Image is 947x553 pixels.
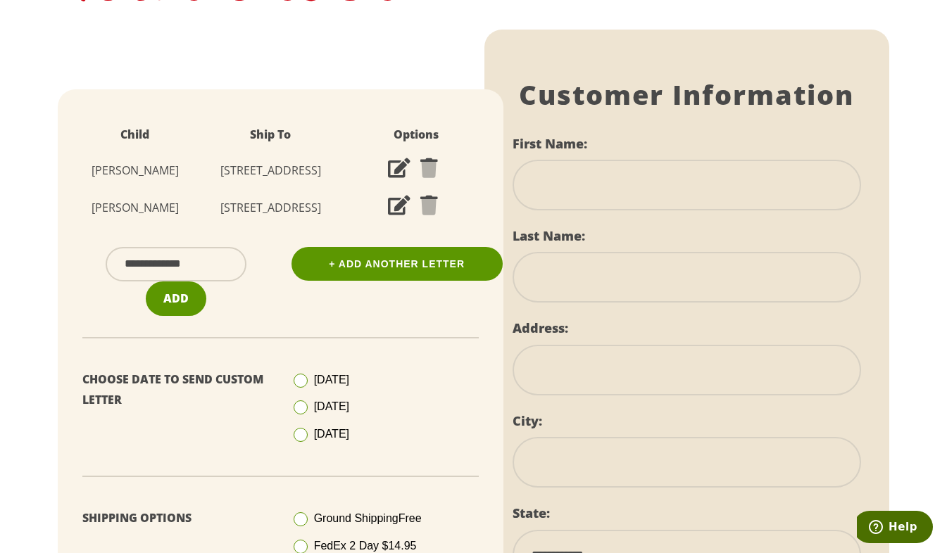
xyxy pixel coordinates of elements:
th: Ship To [198,117,343,152]
a: + Add Another Letter [291,247,503,281]
th: Child [72,117,198,152]
iframe: Opens a widget where you can find more information [857,511,933,546]
td: [STREET_ADDRESS] [198,152,343,189]
td: [PERSON_NAME] [72,152,198,189]
label: Last Name: [513,227,585,244]
h1: Customer Information [513,79,861,111]
span: Add [163,291,189,306]
span: Free [399,512,422,524]
button: Add [146,281,206,316]
td: [STREET_ADDRESS] [198,189,343,227]
span: Ground Shipping [314,512,422,524]
span: [DATE] [314,428,349,440]
label: First Name: [513,135,587,152]
th: Options [343,117,489,152]
p: Shipping Options [82,508,270,528]
span: FedEx 2 Day $14.95 [314,540,417,552]
p: Choose Date To Send Custom Letter [82,369,270,410]
span: [DATE] [314,400,349,412]
span: [DATE] [314,374,349,386]
label: Address: [513,319,568,336]
label: State: [513,504,550,521]
label: City: [513,412,542,429]
td: [PERSON_NAME] [72,189,198,227]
